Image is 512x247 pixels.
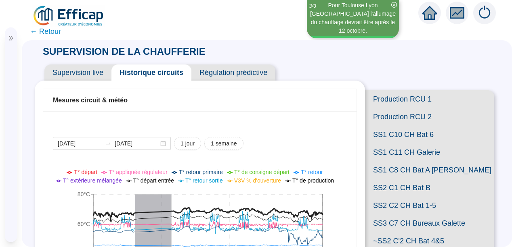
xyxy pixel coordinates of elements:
span: T° de consigne départ [234,169,290,175]
span: SS1 C11 CH Galerie [365,143,494,161]
div: Mesures circuit & météo [53,95,347,105]
input: Date de fin [115,139,159,148]
span: SS2 C1 CH Bat B [365,179,494,197]
span: home [422,6,437,20]
tspan: 80°C [78,191,90,197]
span: Production RCU 1 [365,90,494,108]
span: 1 jour [180,139,195,148]
span: T° appliquée régulateur [109,169,168,175]
span: T° de production [292,177,334,184]
i: 3 / 3 [309,3,316,9]
input: Date de début [58,139,102,148]
span: V3V % d'ouverture [234,177,281,184]
span: SS1 C10 CH Bat 6 [365,126,494,143]
span: SUPERVISION DE LA CHAUFFERIE [35,46,214,57]
span: ← Retour [30,26,61,37]
span: T° retour sortie [185,177,223,184]
span: T° départ entrée [133,177,174,184]
span: T° retour [301,169,323,175]
span: fund [450,6,464,20]
span: Production RCU 2 [365,108,494,126]
span: swap-right [105,140,111,147]
span: T° départ [74,169,97,175]
img: alerts [473,2,496,24]
span: Supervision live [44,64,111,81]
button: 1 jour [174,137,201,150]
span: T° retour primaire [179,169,223,175]
span: T° extérieure mélangée [63,177,122,184]
span: Historique circuits [111,64,191,81]
span: SS2 C2 CH Bat 1-5 [365,197,494,214]
span: 1 semaine [211,139,237,148]
div: Pour Toulouse Lyon [GEOGRAPHIC_DATA] l'allumage du chauffage devrait être après le 12 octobre. [308,1,398,35]
span: to [105,140,111,147]
span: SS1 C8 CH Bat A [PERSON_NAME] [365,161,494,179]
span: close-circle [391,2,397,8]
img: efficap energie logo [32,5,105,27]
span: Régulation prédictive [191,64,275,81]
tspan: 60°C [78,221,90,227]
span: SS3 C7 CH Bureaux Galette [365,214,494,232]
span: double-right [8,35,14,41]
button: 1 semaine [204,137,243,150]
